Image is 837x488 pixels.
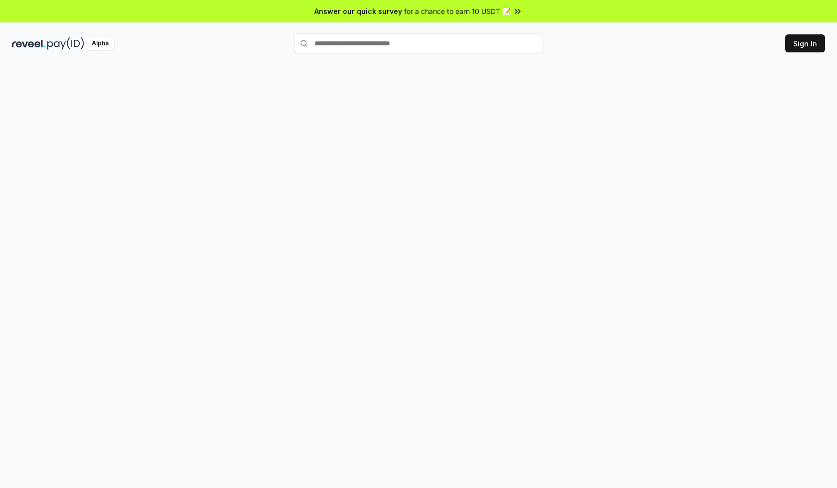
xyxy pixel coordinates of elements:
[785,34,825,52] button: Sign In
[12,37,45,50] img: reveel_dark
[86,37,114,50] div: Alpha
[314,6,402,16] span: Answer our quick survey
[47,37,84,50] img: pay_id
[404,6,511,16] span: for a chance to earn 10 USDT 📝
